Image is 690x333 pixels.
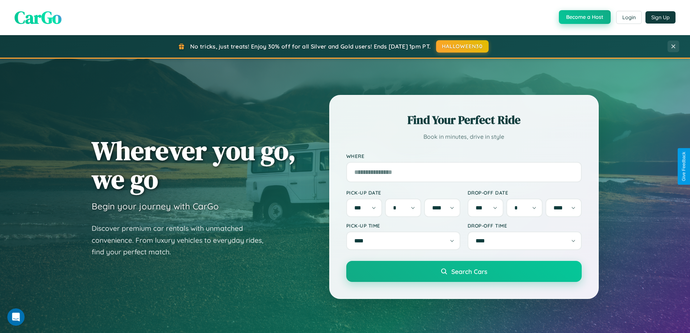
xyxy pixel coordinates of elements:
span: Search Cars [451,267,487,275]
button: HALLOWEEN30 [436,40,489,53]
button: Login [616,11,642,24]
button: Sign Up [645,11,676,24]
button: Become a Host [559,10,611,24]
p: Book in minutes, drive in style [346,132,582,142]
p: Discover premium car rentals with unmatched convenience. From luxury vehicles to everyday rides, ... [92,222,273,258]
span: No tricks, just treats! Enjoy 30% off for all Silver and Gold users! Ends [DATE] 1pm PT. [190,43,431,50]
div: Give Feedback [681,152,686,181]
label: Drop-off Date [468,190,582,196]
span: CarGo [14,5,62,29]
label: Where [346,153,582,159]
iframe: Intercom live chat [7,308,25,326]
label: Pick-up Date [346,190,460,196]
h1: Wherever you go, we go [92,136,296,193]
button: Search Cars [346,261,582,282]
h2: Find Your Perfect Ride [346,112,582,128]
label: Pick-up Time [346,222,460,229]
h3: Begin your journey with CarGo [92,201,219,212]
label: Drop-off Time [468,222,582,229]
